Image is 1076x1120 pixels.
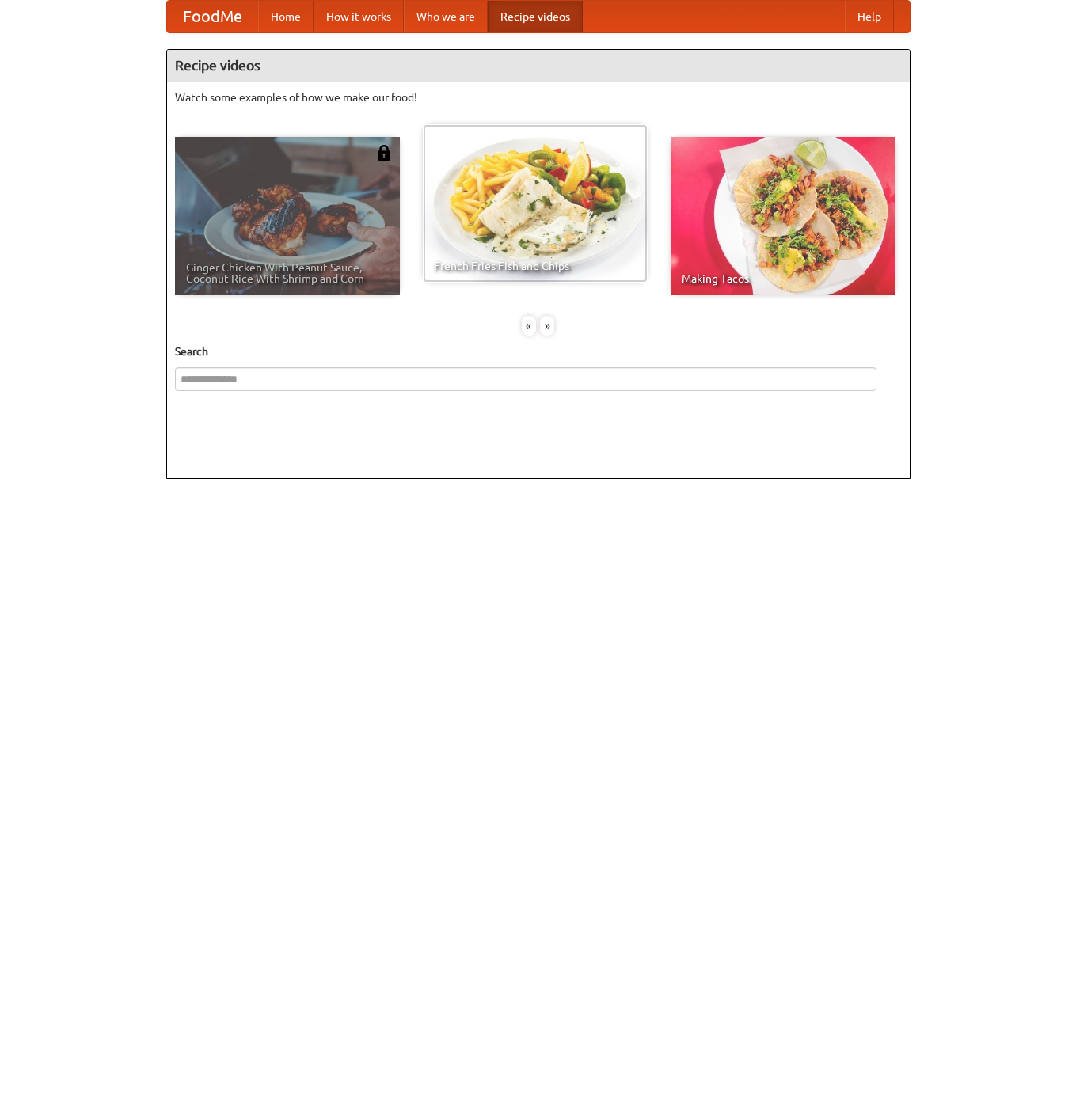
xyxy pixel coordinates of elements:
[167,1,258,32] a: FoodMe
[376,145,392,161] img: 483408.png
[423,124,648,283] a: French Fries Fish and Chips
[175,89,902,105] p: Watch some examples of how we make our food!
[488,1,583,32] a: Recipe videos
[671,137,895,295] a: Making Tacos
[167,50,910,82] h4: Recipe videos
[845,1,894,32] a: Help
[404,1,488,32] a: Who we are
[314,1,404,32] a: How it works
[522,316,536,336] div: «
[540,316,554,336] div: »
[175,344,902,359] h5: Search
[258,1,314,32] a: Home
[682,273,884,284] span: Making Tacos
[434,260,637,271] span: French Fries Fish and Chips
